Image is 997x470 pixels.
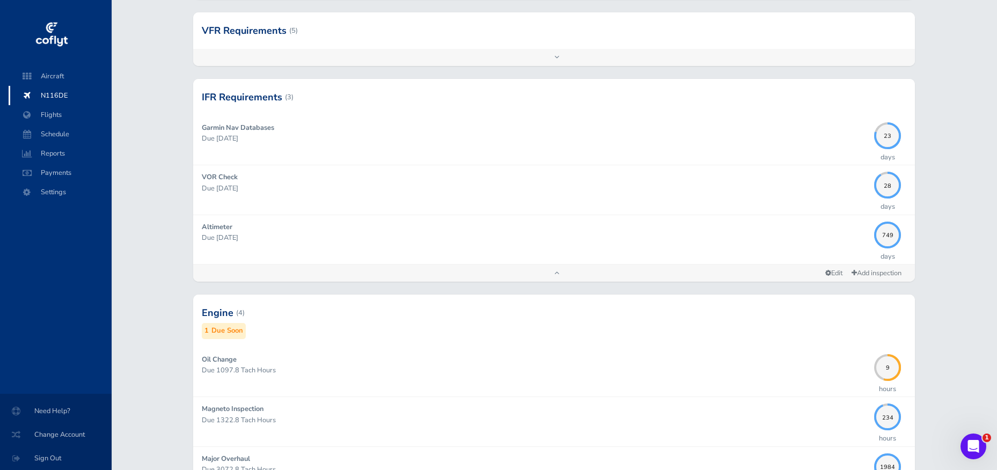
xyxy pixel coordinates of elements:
[202,404,263,414] strong: Magneto Inspection
[202,415,869,425] p: Due 1322.8 Tach Hours
[202,355,237,364] strong: Oil Change
[19,182,101,202] span: Settings
[34,19,69,51] img: coflyt logo
[874,462,901,468] span: 1984
[821,266,847,281] a: Edit
[211,325,243,336] small: Due Soon
[874,181,901,187] span: 28
[202,454,250,464] strong: Major Overhaul
[961,434,986,459] iframe: Intercom live chat
[19,163,101,182] span: Payments
[983,434,991,442] span: 1
[881,251,895,262] p: days
[202,123,274,133] strong: Garmin Nav Databases
[202,183,869,194] p: Due [DATE]
[874,231,901,237] span: 749
[881,201,895,212] p: days
[881,152,895,163] p: days
[879,433,896,444] p: hours
[202,222,232,232] strong: Altimeter
[202,172,238,182] strong: VOR Check
[193,165,915,214] a: VOR Check Due [DATE] 28days
[13,425,99,444] span: Change Account
[193,348,915,396] a: Oil Change Due 1097.8 Tach Hours 9hours
[19,105,101,124] span: Flights
[13,401,99,421] span: Need Help?
[193,397,915,446] a: Magneto Inspection Due 1322.8 Tach Hours 234hours
[193,215,915,264] a: Altimeter Due [DATE] 749days
[874,131,901,137] span: 23
[19,124,101,144] span: Schedule
[874,413,901,418] span: 234
[202,365,869,376] p: Due 1097.8 Tach Hours
[19,144,101,163] span: Reports
[19,67,101,86] span: Aircraft
[202,133,869,144] p: Due [DATE]
[19,86,101,105] span: N116DE
[825,268,842,278] span: Edit
[13,449,99,468] span: Sign Out
[879,384,896,394] p: hours
[202,232,869,243] p: Due [DATE]
[193,116,915,165] a: Garmin Nav Databases Due [DATE] 23days
[874,363,901,369] span: 9
[847,266,906,281] a: Add inspection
